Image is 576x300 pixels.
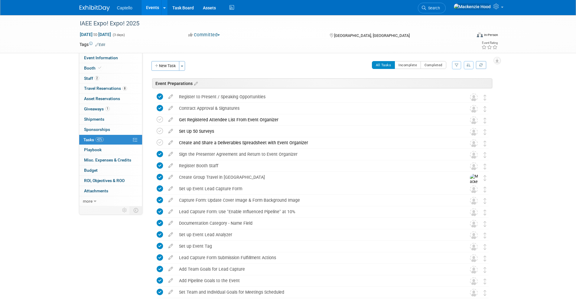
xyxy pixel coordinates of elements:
[112,33,125,37] span: (3 days)
[470,277,478,285] img: Unassigned
[84,158,131,162] span: Misc. Expenses & Credits
[93,32,98,37] span: to
[105,106,110,111] span: 1
[483,129,487,135] i: Move task
[470,185,478,193] img: Unassigned
[483,175,487,181] i: Move task
[477,32,483,37] img: Format-Inperson.png
[95,43,105,47] a: Edit
[176,161,458,171] div: Register Booth Staff
[165,106,176,111] a: edit
[79,176,142,186] a: ROI, Objectives & ROO
[426,6,440,10] span: Search
[165,163,176,168] a: edit
[176,218,458,228] div: Documentation Category - Name Field
[470,231,478,239] img: Unassigned
[483,221,487,227] i: Move task
[152,78,492,88] div: Event Preparations
[165,232,176,237] a: edit
[483,198,487,204] i: Move task
[436,31,498,41] div: Event Format
[84,178,125,183] span: ROI, Objectives & ROO
[470,93,478,101] img: Unassigned
[79,104,142,114] a: Giveaways1
[84,96,120,101] span: Asset Reservations
[176,195,458,205] div: Capture Form: Update Cover Image & Form Background Image
[84,76,99,81] span: Staff
[165,152,176,157] a: edit
[483,233,487,238] i: Move task
[176,149,458,159] div: Sign the Presenter Agreement and Return to Event Organizer
[334,33,410,38] span: [GEOGRAPHIC_DATA], [GEOGRAPHIC_DATA]
[176,126,458,136] div: Set Up 50 Surveys
[395,61,421,69] button: Incomplete
[483,118,487,123] i: Move task
[470,151,478,159] img: Unassigned
[165,174,176,180] a: edit
[79,94,142,104] a: Asset Reservations
[176,103,458,113] div: Contract Approval & Signatures
[470,105,478,113] img: Unassigned
[470,254,478,262] img: Unassigned
[95,76,99,80] span: 2
[483,279,487,284] i: Move task
[79,145,142,155] a: Playbook
[165,117,176,122] a: edit
[470,162,478,170] img: Unassigned
[470,128,478,136] img: Unassigned
[483,187,487,192] i: Move task
[165,255,176,260] a: edit
[96,137,104,142] span: 42%
[470,174,479,195] img: Mackenzie Hood
[470,208,478,216] img: Unassigned
[119,206,130,214] td: Personalize Event Tab Strip
[176,230,458,240] div: Set up Event Lead Analyzer
[165,243,176,249] a: edit
[176,276,458,286] div: Add Pipeline Goals to the Event
[79,155,142,165] a: Misc. Expenses & Credits
[84,117,104,122] span: Shipments
[79,196,142,206] a: more
[165,140,176,145] a: edit
[372,61,395,69] button: All Tasks
[470,243,478,251] img: Unassigned
[84,106,110,111] span: Giveaways
[176,241,458,251] div: Set up Event Tag
[176,207,458,217] div: Lead Capture Form: Use "Enable Influenced Pipeline" at 10%
[483,244,487,250] i: Move task
[483,210,487,215] i: Move task
[165,197,176,203] a: edit
[80,41,105,47] td: Tags
[165,266,176,272] a: edit
[176,92,458,102] div: Register to Present / Speaking Opportunities
[483,256,487,261] i: Move task
[483,141,487,146] i: Move task
[176,115,458,125] div: Get Registered Attendee List From Event Organizer
[84,66,103,70] span: Booth
[79,63,142,73] a: Booth
[193,80,198,86] a: Edit sections
[98,66,101,70] i: Booth reservation complete
[165,278,176,283] a: edit
[151,61,179,71] button: New Task
[79,83,142,93] a: Travel Reservations8
[79,114,142,124] a: Shipments
[84,55,118,60] span: Event Information
[80,32,111,37] span: [DATE] [DATE]
[84,147,102,152] span: Playbook
[84,188,108,193] span: Attachments
[470,197,478,205] img: Unassigned
[176,184,458,194] div: Set up Event Lead Capture Form
[176,264,458,274] div: Add Team Goals for Lead Capture
[83,137,104,142] span: Tasks
[84,86,127,91] span: Travel Reservations
[79,53,142,63] a: Event Information
[176,253,458,263] div: Lead Capture Form Submission Fulfillment Actions
[483,152,487,158] i: Move task
[165,94,176,99] a: edit
[79,165,142,175] a: Budget
[418,3,446,13] a: Search
[176,172,458,182] div: Create Group Travel in [GEOGRAPHIC_DATA]
[79,125,142,135] a: Sponsorships
[122,86,127,91] span: 8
